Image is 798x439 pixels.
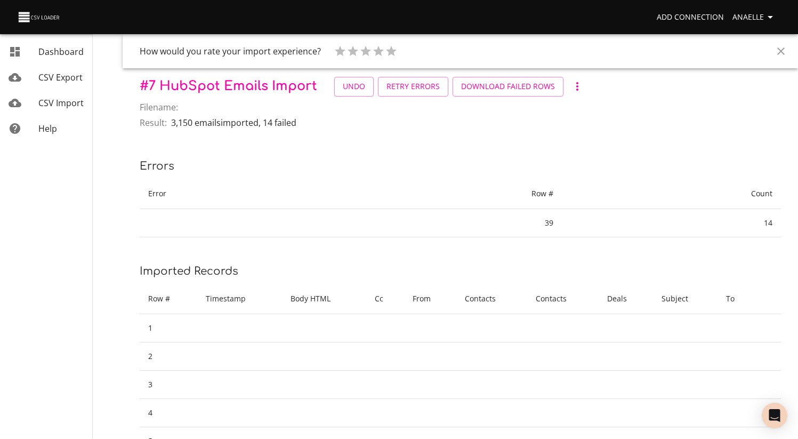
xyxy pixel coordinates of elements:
[140,314,197,342] td: 1
[17,10,62,25] img: CSV Loader
[340,209,562,237] td: 39
[140,179,340,209] th: Error
[527,284,598,314] th: Contacts
[140,284,197,314] th: Row #
[38,123,57,134] span: Help
[456,284,527,314] th: Contacts
[38,46,84,58] span: Dashboard
[343,80,365,93] span: Undo
[562,179,781,209] th: Count
[461,80,555,93] span: Download Failed Rows
[599,284,653,314] th: Deals
[386,80,440,93] span: Retry Errors
[728,7,781,27] button: Anaelle
[657,11,724,24] span: Add Connection
[404,284,456,314] th: From
[282,284,367,314] th: Body HTML
[453,77,563,97] button: Download Failed Rows
[197,284,282,314] th: Timestamp
[38,97,84,109] span: CSV Import
[732,11,777,24] span: Anaelle
[140,44,321,59] h6: How would you rate your import experience?
[38,71,83,83] span: CSV Export
[340,179,562,209] th: Row #
[653,284,718,314] th: Subject
[378,77,448,97] a: Retry Errors
[140,101,178,114] span: Filename:
[140,116,167,129] span: Result:
[140,160,174,172] span: Errors
[562,209,781,237] td: 14
[140,371,197,399] td: 3
[171,116,296,129] p: 3,150 emails imported , 14 failed
[140,79,317,93] span: # 7 HubSpot Emails Import
[334,77,374,97] button: Undo
[768,38,794,64] button: Close
[140,342,197,371] td: 2
[762,403,787,428] div: Open Intercom Messenger
[140,399,197,427] td: 4
[366,284,404,314] th: Cc
[718,284,755,314] th: To
[652,7,728,27] a: Add Connection
[140,265,238,277] span: Imported records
